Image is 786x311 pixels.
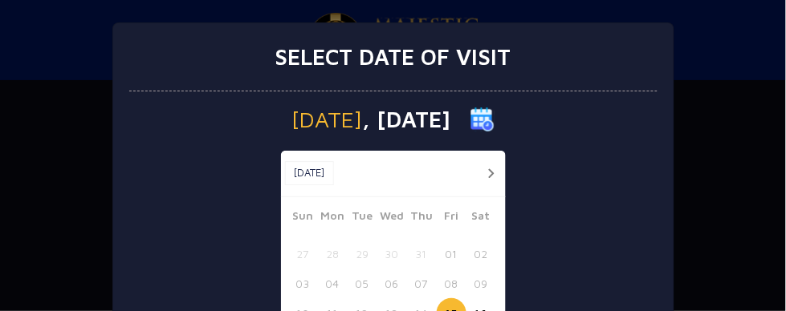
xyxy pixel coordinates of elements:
[407,207,437,229] span: Thu
[288,269,318,298] button: 03
[466,269,496,298] button: 09
[285,161,334,185] button: [DATE]
[377,207,407,229] span: Wed
[466,207,496,229] span: Sat
[275,43,511,71] h3: Select date of visit
[407,239,437,269] button: 31
[318,269,348,298] button: 04
[348,269,377,298] button: 05
[437,269,466,298] button: 08
[288,239,318,269] button: 27
[437,207,466,229] span: Fri
[407,269,437,298] button: 07
[292,108,363,131] span: [DATE]
[363,108,451,131] span: , [DATE]
[377,239,407,269] button: 30
[470,107,495,131] img: calender icon
[318,239,348,269] button: 28
[348,207,377,229] span: Tue
[466,239,496,269] button: 02
[348,239,377,269] button: 29
[288,207,318,229] span: Sun
[437,239,466,269] button: 01
[377,269,407,298] button: 06
[318,207,348,229] span: Mon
